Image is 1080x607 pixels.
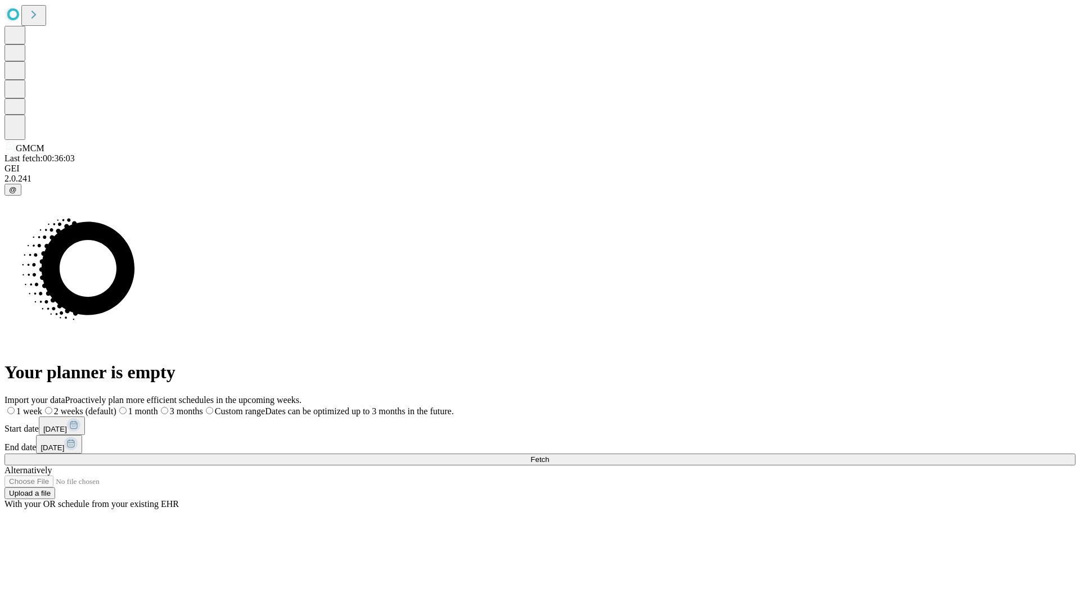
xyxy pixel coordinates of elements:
[43,425,67,433] span: [DATE]
[4,395,65,405] span: Import your data
[65,395,301,405] span: Proactively plan more efficient schedules in the upcoming weeks.
[4,184,21,196] button: @
[4,416,1075,435] div: Start date
[7,407,15,414] input: 1 week
[4,362,1075,383] h1: Your planner is empty
[4,499,179,509] span: With your OR schedule from your existing EHR
[170,406,203,416] span: 3 months
[4,465,52,475] span: Alternatively
[4,153,75,163] span: Last fetch: 00:36:03
[39,416,85,435] button: [DATE]
[9,185,17,194] span: @
[54,406,116,416] span: 2 weeks (default)
[530,455,549,464] span: Fetch
[4,487,55,499] button: Upload a file
[161,407,168,414] input: 3 months
[4,454,1075,465] button: Fetch
[4,435,1075,454] div: End date
[36,435,82,454] button: [DATE]
[265,406,453,416] span: Dates can be optimized up to 3 months in the future.
[45,407,52,414] input: 2 weeks (default)
[215,406,265,416] span: Custom range
[40,443,64,452] span: [DATE]
[128,406,158,416] span: 1 month
[16,143,44,153] span: GMCM
[119,407,127,414] input: 1 month
[4,164,1075,174] div: GEI
[16,406,42,416] span: 1 week
[206,407,213,414] input: Custom rangeDates can be optimized up to 3 months in the future.
[4,174,1075,184] div: 2.0.241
